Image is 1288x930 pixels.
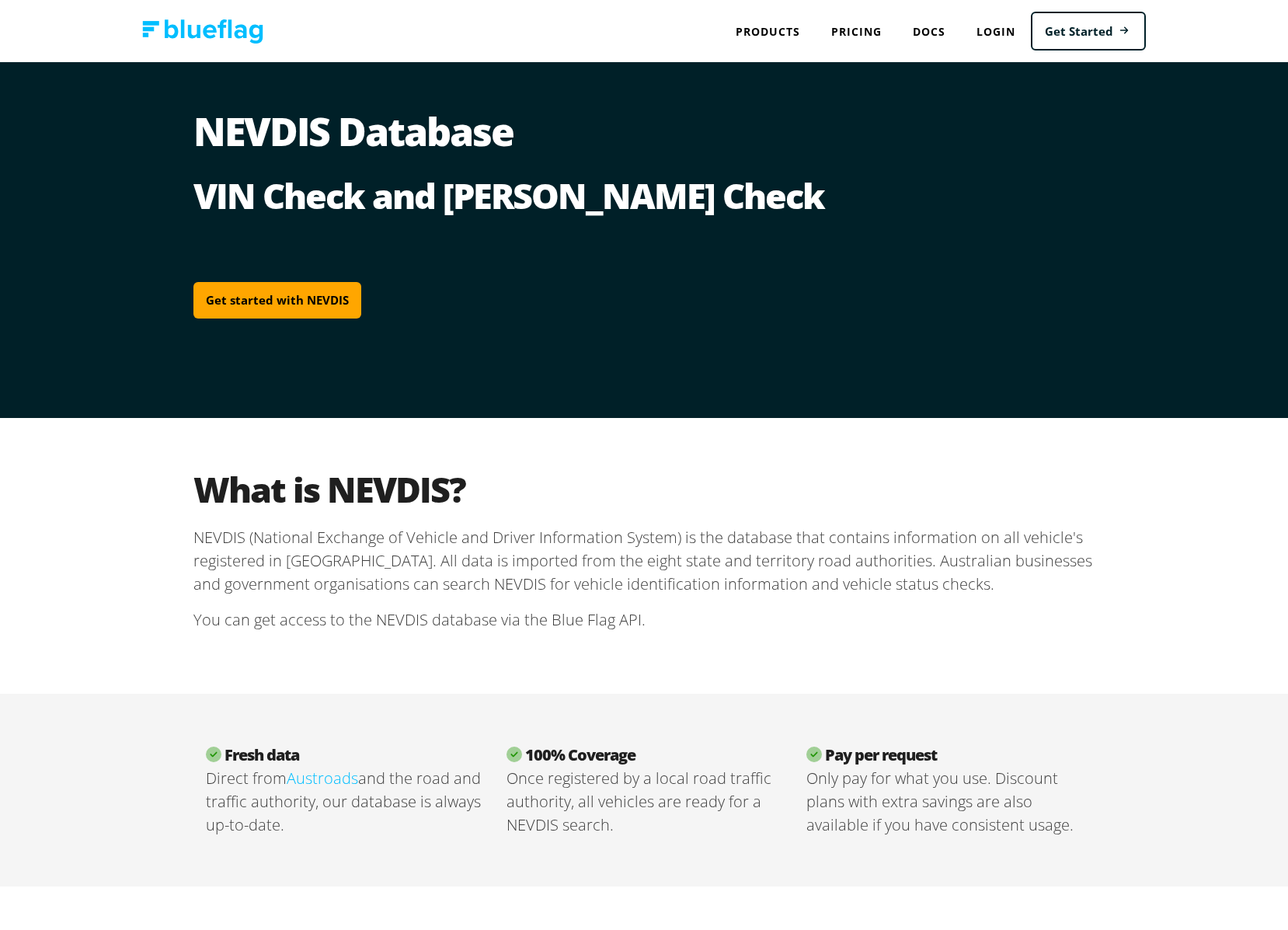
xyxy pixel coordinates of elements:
[287,768,358,789] a: Austroads
[193,174,1095,217] h2: VIN Check and [PERSON_NAME] Check
[506,767,782,837] p: Once registered by a local road traffic authority, all vehicles are ready for a NEVDIS search.
[193,468,1095,510] h2: What is NEVDIS?
[806,744,1082,767] h3: Pay per request
[142,19,263,44] img: Blue Flag logo
[816,16,897,47] a: Pricing
[720,16,816,47] div: Products
[206,744,482,767] h3: Fresh data
[206,767,482,837] p: Direct from and the road and traffic authority, our database is always up-to-date.
[1031,12,1146,51] a: Get Started
[506,744,782,767] h3: 100% Coverage
[193,526,1095,596] p: NEVDIS (National Exchange of Vehicle and Driver Information System) is the database that contains...
[193,282,361,319] a: Get started with NEVDIS
[193,596,1095,644] p: You can get access to the NEVDIS database via the Blue Flag API.
[806,767,1082,837] p: Only pay for what you use. Discount plans with extra savings are also available if you have consi...
[193,112,1095,174] h1: NEVDIS Database
[961,16,1031,47] a: Login to Blue Flag application
[897,16,961,47] a: Docs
